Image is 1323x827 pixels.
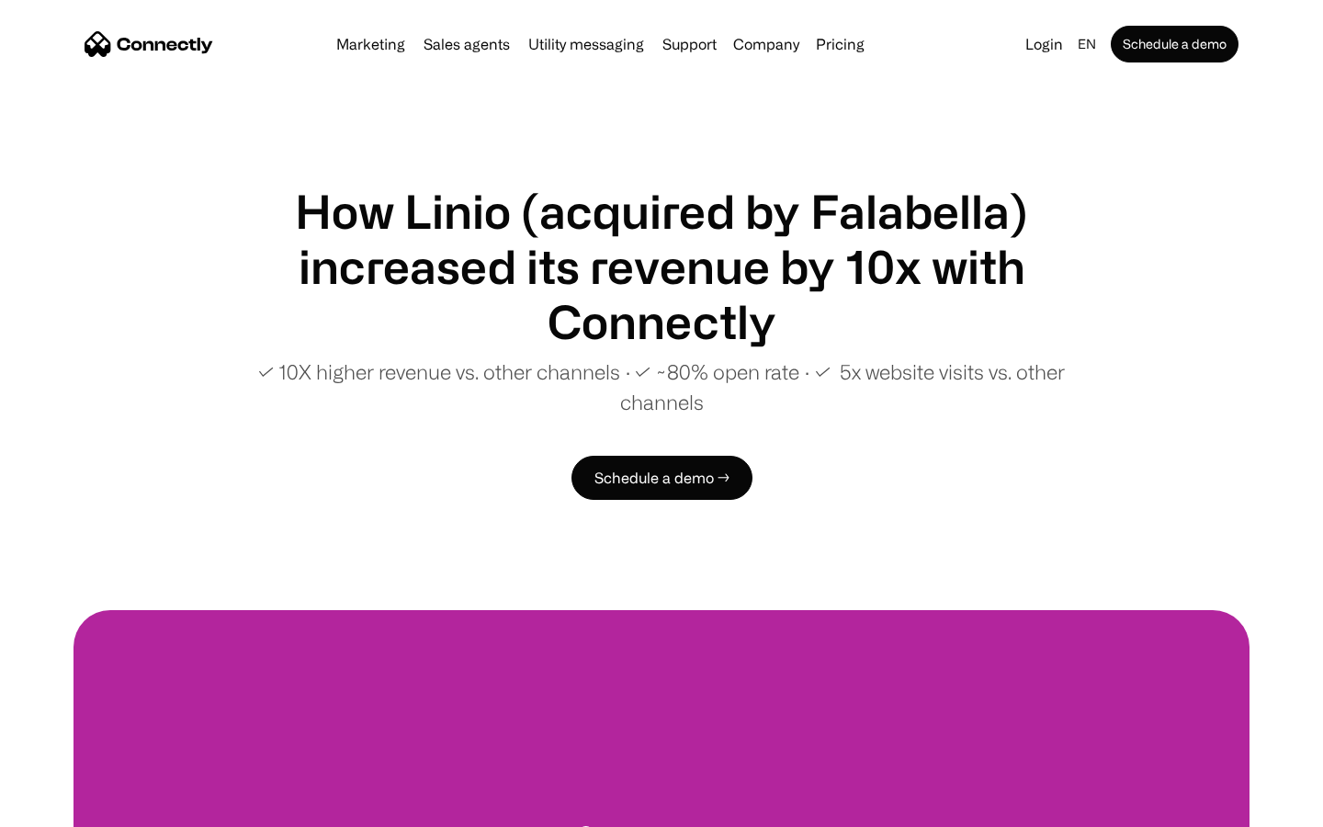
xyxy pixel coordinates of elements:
[808,37,872,51] a: Pricing
[1070,31,1107,57] div: en
[728,31,805,57] div: Company
[220,357,1102,417] p: ✓ 10X higher revenue vs. other channels ∙ ✓ ~80% open rate ∙ ✓ 5x website visits vs. other channels
[521,37,651,51] a: Utility messaging
[416,37,517,51] a: Sales agents
[220,184,1102,349] h1: How Linio (acquired by Falabella) increased its revenue by 10x with Connectly
[655,37,724,51] a: Support
[18,793,110,821] aside: Language selected: English
[1018,31,1070,57] a: Login
[733,31,799,57] div: Company
[1111,26,1238,62] a: Schedule a demo
[85,30,213,58] a: home
[1078,31,1096,57] div: en
[37,795,110,821] ul: Language list
[329,37,413,51] a: Marketing
[571,456,752,500] a: Schedule a demo →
